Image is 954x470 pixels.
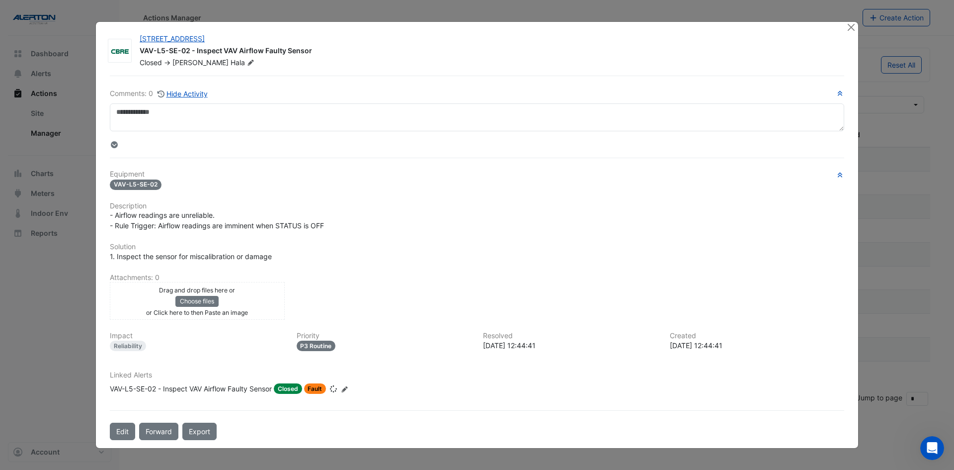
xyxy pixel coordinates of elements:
[108,46,131,56] img: CBRE Charter Hall
[297,332,472,340] h6: Priority
[175,296,219,307] button: Choose files
[483,332,658,340] h6: Resolved
[304,383,326,394] span: Fault
[110,170,844,179] h6: Equipment
[140,34,205,43] a: [STREET_ADDRESS]
[157,88,208,99] button: Hide Activity
[297,341,336,351] div: P3 Routine
[172,58,229,67] span: [PERSON_NAME]
[231,58,256,68] span: Hala
[110,332,285,340] h6: Impact
[110,180,161,190] span: VAV-L5-SE-02
[139,423,178,440] button: Forward
[920,436,944,460] iframe: Intercom live chat
[110,383,272,394] div: VAV-L5-SE-02 - Inspect VAV Airflow Faulty Sensor
[110,341,146,351] div: Reliability
[146,309,248,316] small: or Click here to then Paste an image
[110,252,272,261] span: 1. Inspect the sensor for miscalibration or damage
[140,46,834,58] div: VAV-L5-SE-02 - Inspect VAV Airflow Faulty Sensor
[110,243,844,251] h6: Solution
[110,202,844,210] h6: Description
[110,141,119,148] fa-layers: More
[670,332,845,340] h6: Created
[159,286,235,294] small: Drag and drop files here or
[846,22,856,32] button: Close
[182,423,217,440] a: Export
[110,423,135,440] button: Edit
[110,371,844,379] h6: Linked Alerts
[110,274,844,282] h6: Attachments: 0
[483,340,658,351] div: [DATE] 12:44:41
[164,58,170,67] span: ->
[110,88,208,99] div: Comments: 0
[341,385,348,393] fa-icon: Edit Linked Alerts
[140,58,162,67] span: Closed
[110,211,324,230] span: - Airflow readings are unreliable. - Rule Trigger: Airflow readings are imminent when STATUS is OFF
[670,340,845,351] div: [DATE] 12:44:41
[274,383,302,394] span: Closed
